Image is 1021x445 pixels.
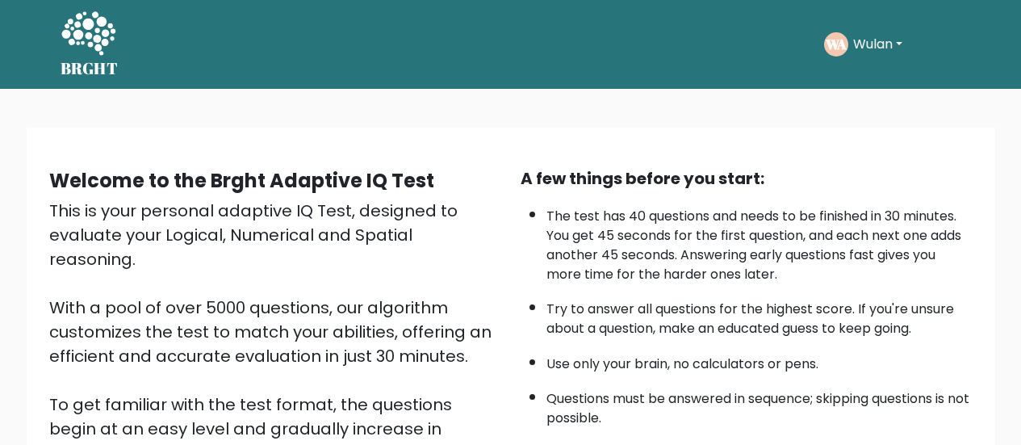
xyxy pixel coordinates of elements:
[61,59,119,78] h5: BRGHT
[521,166,973,191] div: A few things before you start:
[546,292,973,338] li: Try to answer all questions for the highest score. If you're unsure about a question, make an edu...
[546,381,973,428] li: Questions must be answered in sequence; skipping questions is not possible.
[546,346,973,374] li: Use only your brain, no calculators or pens.
[848,34,907,55] button: Wulan
[49,167,434,194] b: Welcome to the Brght Adaptive IQ Test
[546,199,973,284] li: The test has 40 questions and needs to be finished in 30 minutes. You get 45 seconds for the firs...
[61,6,119,82] a: BRGHT
[825,35,847,53] text: WA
